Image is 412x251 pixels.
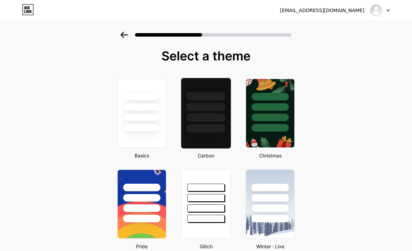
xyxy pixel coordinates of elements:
div: Pride [115,243,168,250]
img: abtherapy [370,4,383,17]
div: Carbon [179,152,233,159]
div: Select a theme [115,49,297,63]
div: Basics [115,152,168,159]
div: Christmas [244,152,297,159]
div: Winter · Live [244,243,297,250]
div: Glitch [179,243,233,250]
div: [EMAIL_ADDRESS][DOMAIN_NAME] [280,7,364,14]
